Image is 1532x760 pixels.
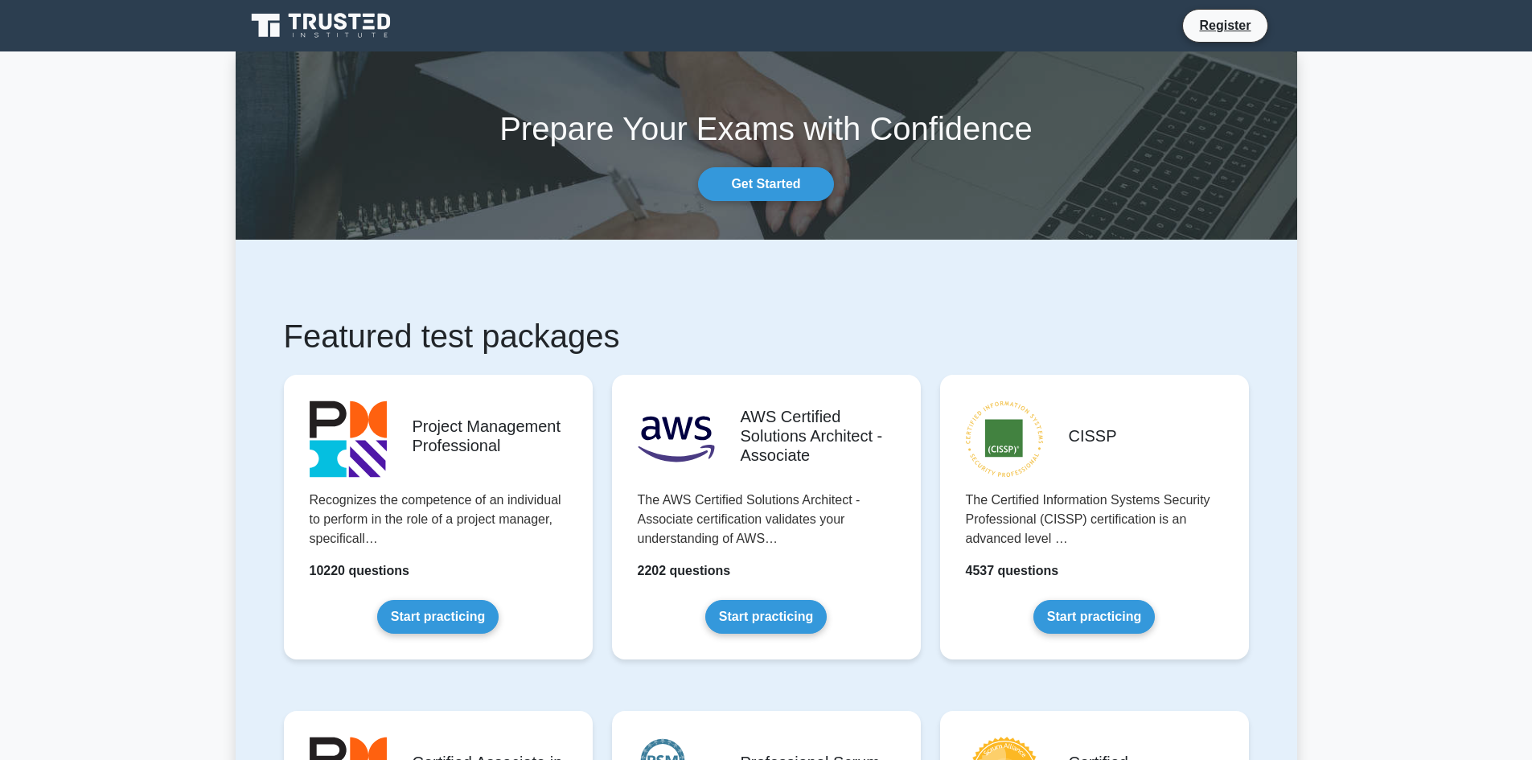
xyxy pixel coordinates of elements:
[1189,15,1260,35] a: Register
[698,167,833,201] a: Get Started
[284,317,1249,355] h1: Featured test packages
[377,600,499,634] a: Start practicing
[1033,600,1155,634] a: Start practicing
[705,600,827,634] a: Start practicing
[236,109,1297,148] h1: Prepare Your Exams with Confidence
